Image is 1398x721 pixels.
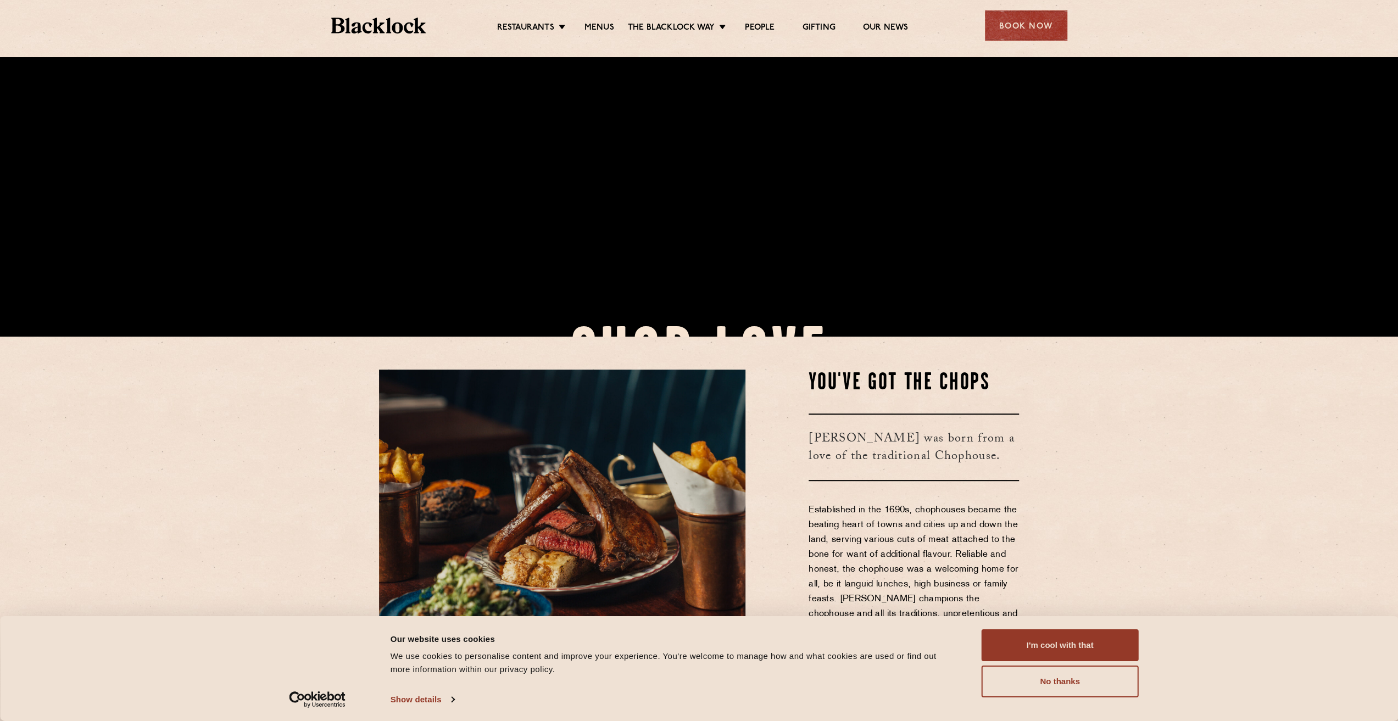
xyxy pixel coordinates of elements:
a: Our News [863,23,909,35]
a: People [745,23,775,35]
h2: You've Got The Chops [809,370,1019,397]
div: Book Now [985,10,1067,41]
img: May25-Blacklock-AllIn-00417-scaled-e1752246198448.jpg [379,370,745,683]
button: No thanks [982,666,1139,697]
a: Restaurants [497,23,554,35]
a: Menus [584,23,614,35]
button: I'm cool with that [982,629,1139,661]
a: The Blacklock Way [628,23,715,35]
h3: [PERSON_NAME] was born from a love of the traditional Chophouse. [809,413,1019,481]
div: We use cookies to personalise content and improve your experience. You're welcome to manage how a... [391,650,957,676]
div: Our website uses cookies [391,632,957,645]
a: Gifting [802,23,835,35]
a: Show details [391,691,454,708]
p: Established in the 1690s, chophouses became the beating heart of towns and cities up and down the... [809,503,1019,636]
a: Usercentrics Cookiebot - opens in a new window [269,691,365,708]
img: BL_Textured_Logo-footer-cropped.svg [331,18,426,33]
